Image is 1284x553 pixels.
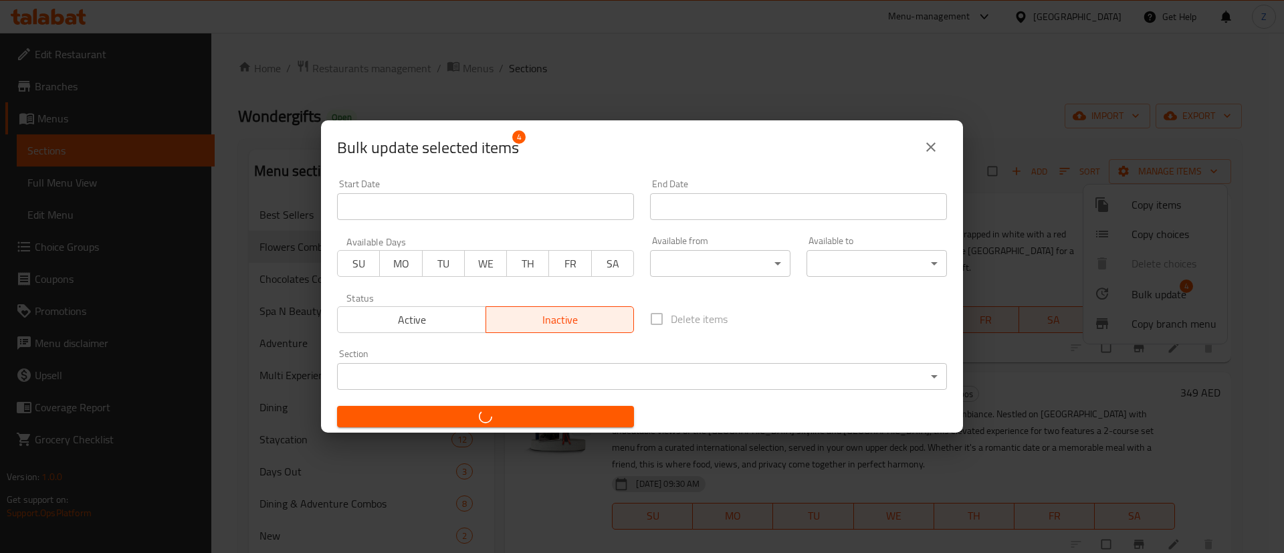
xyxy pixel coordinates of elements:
span: Inactive [492,310,629,330]
button: SU [337,250,380,277]
div: ​ [337,363,947,390]
button: TH [506,250,549,277]
span: FR [554,254,586,273]
button: Inactive [486,306,635,333]
span: Selected items count [337,137,519,158]
span: Delete items [671,311,728,327]
span: WE [470,254,502,273]
button: TU [422,250,465,277]
button: MO [379,250,422,277]
span: SA [597,254,629,273]
span: MO [385,254,417,273]
span: TH [512,254,544,273]
span: 4 [512,130,526,144]
button: SA [591,250,634,277]
button: FR [548,250,591,277]
button: Active [337,306,486,333]
span: Active [343,310,481,330]
span: SU [343,254,374,273]
button: close [915,131,947,163]
button: WE [464,250,507,277]
div: ​ [807,250,947,277]
span: TU [428,254,459,273]
div: ​ [650,250,790,277]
